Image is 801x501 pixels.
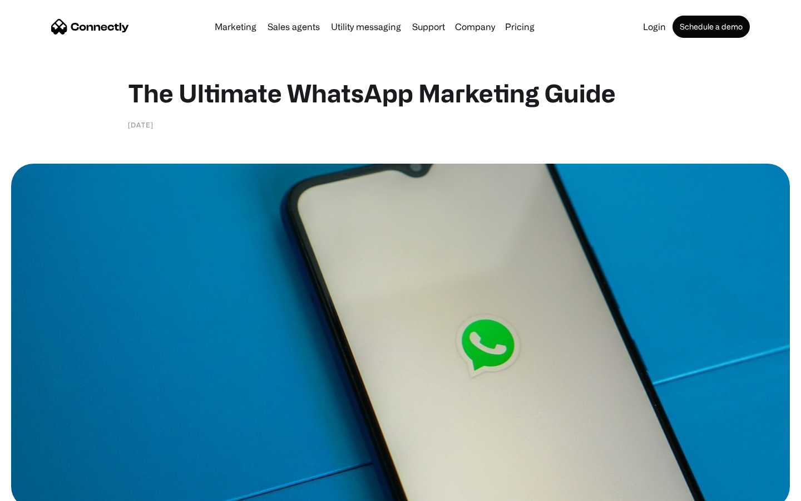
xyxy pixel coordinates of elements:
[128,119,154,130] div: [DATE]
[263,22,324,31] a: Sales agents
[455,19,495,35] div: Company
[408,22,449,31] a: Support
[639,22,670,31] a: Login
[327,22,406,31] a: Utility messaging
[210,22,261,31] a: Marketing
[128,78,673,108] h1: The Ultimate WhatsApp Marketing Guide
[11,482,67,497] aside: Language selected: English
[501,22,539,31] a: Pricing
[22,482,67,497] ul: Language list
[673,16,750,38] a: Schedule a demo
